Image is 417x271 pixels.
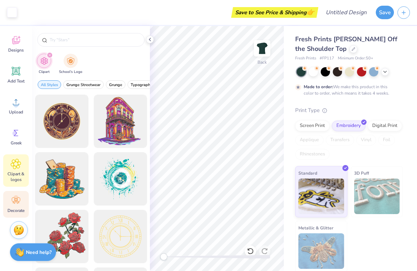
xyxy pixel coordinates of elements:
[378,135,395,145] div: Foil
[59,54,82,75] button: filter button
[109,82,122,87] span: Grunge
[258,59,267,65] div: Back
[7,78,25,84] span: Add Text
[320,55,334,62] span: # FP117
[376,6,394,19] button: Save
[304,84,391,96] div: We make this product in this color to order, which means it takes 4 weeks.
[326,135,354,145] div: Transfers
[338,55,373,62] span: Minimum Order: 50 +
[7,208,25,213] span: Decorate
[49,36,140,43] input: Try "Stars"
[320,5,372,20] input: Untitled Design
[106,80,125,89] button: filter button
[39,69,50,75] span: Clipart
[233,7,316,18] div: Save to See Price & Shipping
[11,140,22,146] span: Greek
[295,121,330,131] div: Screen Print
[63,80,104,89] button: filter button
[295,55,316,62] span: Fresh Prints
[298,233,344,269] img: Metallic & Glitter
[354,169,369,177] span: 3D Puff
[332,121,365,131] div: Embroidery
[38,80,61,89] button: filter button
[295,106,403,115] div: Print Type
[295,149,330,160] div: Rhinestones
[37,54,51,75] button: filter button
[295,35,397,53] span: Fresh Prints [PERSON_NAME] Off the Shoulder Top
[298,179,344,214] img: Standard
[295,135,324,145] div: Applique
[304,84,333,90] strong: Made to order:
[67,57,75,65] img: School's Logo Image
[41,82,58,87] span: All Styles
[298,169,317,177] span: Standard
[128,80,156,89] button: filter button
[9,109,23,115] span: Upload
[8,47,24,53] span: Designs
[368,121,402,131] div: Digital Print
[40,57,48,65] img: Clipart Image
[37,54,51,75] div: filter for Clipart
[356,135,376,145] div: Vinyl
[131,82,152,87] span: Typography
[26,249,52,256] strong: Need help?
[59,69,82,75] span: School's Logo
[66,82,101,87] span: Grunge Streetwear
[298,224,334,232] span: Metallic & Glitter
[160,253,167,260] div: Accessibility label
[354,179,400,214] img: 3D Puff
[4,171,28,182] span: Clipart & logos
[59,54,82,75] div: filter for School's Logo
[255,41,269,55] img: Back
[307,8,314,16] span: 👉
